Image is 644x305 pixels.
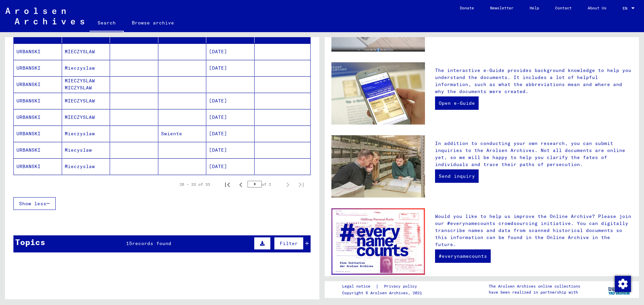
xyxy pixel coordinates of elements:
[14,158,62,174] mat-cell: URBANSKI
[13,197,56,210] button: Show less
[615,276,631,292] img: Zustimmung ändern
[607,281,632,298] img: yv_logo.png
[14,60,62,76] mat-cell: URBANSKI
[206,126,255,142] mat-cell: [DATE]
[248,181,281,187] div: of 2
[234,178,248,191] button: Previous page
[14,126,62,142] mat-cell: URBANSKI
[206,109,255,125] mat-cell: [DATE]
[614,276,631,292] div: Zustimmung ändern
[342,283,376,290] a: Legal notice
[179,181,210,187] div: 26 – 33 of 33
[19,201,46,207] span: Show less
[62,60,110,76] mat-cell: Mieczyslaw
[15,236,45,248] div: Topics
[489,289,580,295] p: have been realized in partnership with
[124,15,182,31] a: Browse archive
[281,178,294,191] button: Next page
[62,126,110,142] mat-cell: Mieczyslaw
[5,8,84,24] img: Arolsen_neg.svg
[274,237,304,250] button: Filter
[126,240,132,246] span: 15
[14,142,62,158] mat-cell: URBANSKI
[206,93,255,109] mat-cell: [DATE]
[62,93,110,109] mat-cell: MIECZYSLAW
[342,290,425,296] p: Copyright © Arolsen Archives, 2021
[435,67,632,95] p: The interactive e-Guide provides background knowledge to help you understand the documents. It in...
[90,15,124,32] a: Search
[379,283,425,290] a: Privacy policy
[206,158,255,174] mat-cell: [DATE]
[280,240,298,246] span: Filter
[331,135,425,198] img: inquiries.jpg
[132,240,171,246] span: records found
[62,158,110,174] mat-cell: Mieczyslaw
[342,283,425,290] div: |
[489,283,580,289] p: The Arolsen Archives online collections
[435,213,632,248] p: Would you like to help us improve the Online Archive? Please join our #everynamecounts crowdsourc...
[331,208,425,275] img: enc.jpg
[62,109,110,125] mat-cell: MIECZYSLAW
[14,93,62,109] mat-cell: URBANSKI
[206,44,255,60] mat-cell: [DATE]
[62,142,110,158] mat-cell: Miecyslaw
[294,178,308,191] button: Last page
[206,142,255,158] mat-cell: [DATE]
[62,44,110,60] mat-cell: MIECZYSLAW
[14,76,62,92] mat-cell: URBANSKI
[14,44,62,60] mat-cell: URBANSKI
[435,140,632,168] p: In addition to conducting your own research, you can submit inquiries to the Arolsen Archives. No...
[14,109,62,125] mat-cell: URBANSKI
[435,249,491,263] a: #everynamecounts
[331,62,425,125] img: eguide.jpg
[158,126,207,142] mat-cell: Swiente
[221,178,234,191] button: First page
[435,96,479,110] a: Open e-Guide
[62,76,110,92] mat-cell: MIECZYSLAW MICZYSLAW
[435,169,479,183] a: Send inquiry
[623,6,627,11] mat-select-trigger: EN
[206,60,255,76] mat-cell: [DATE]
